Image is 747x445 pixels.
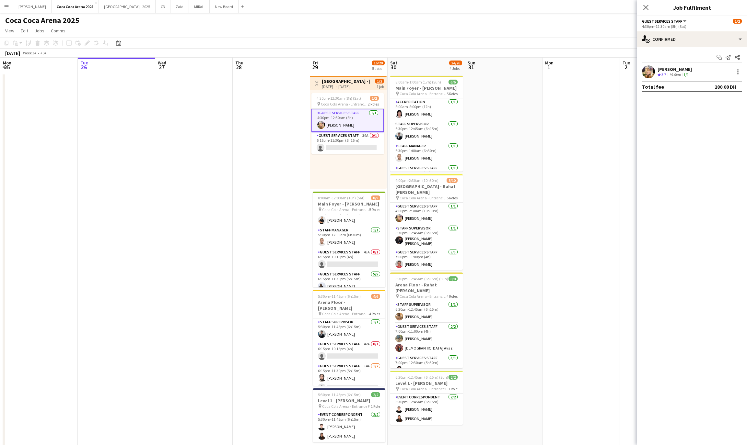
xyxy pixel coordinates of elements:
[733,19,742,24] span: 1/2
[21,28,28,34] span: Edit
[322,311,369,316] span: Coca Cola Arena - Entrance F
[371,392,380,397] span: 2/2
[467,63,475,71] span: 31
[400,294,447,299] span: Coca Cola Arena - Entrance F
[448,386,458,391] span: 1 Role
[371,294,380,299] span: 4/6
[642,19,682,24] span: Guest Services Staff
[13,0,52,13] button: [PERSON_NAME]
[313,227,385,249] app-card-role: Staff Manager1/15:30pm-12:00am (6h30m)[PERSON_NAME]
[637,31,747,47] div: Confirmed
[390,273,463,368] app-job-card: 6:30pm-12:45am (6h15m) (Sun)8/8Arena Floor - Rahat [PERSON_NAME] Coca Cola Arena - Entrance F4 Ro...
[390,380,463,386] h3: Level 1 - [PERSON_NAME]
[99,0,156,13] button: [GEOGRAPHIC_DATA] - 2025
[52,0,99,13] button: Coca Coca Arena 2025
[322,78,370,84] h3: [GEOGRAPHIC_DATA] - [PERSON_NAME]
[40,50,46,55] div: +04
[368,102,379,106] span: 2 Roles
[35,28,44,34] span: Jobs
[447,294,458,299] span: 4 Roles
[447,195,458,200] span: 5 Roles
[321,102,368,106] span: Coca Cola Arena - Entrance F
[390,76,463,172] app-job-card: 8:00am-1:00am (17h) (Sun)6/6Main Foyer - [PERSON_NAME] Coca Cola Arena - Entrance F5 RolesAccredi...
[390,282,463,294] h3: Arena Floor - Rahat [PERSON_NAME]
[210,0,239,13] button: New Board
[79,63,88,71] span: 26
[449,276,458,281] span: 8/8
[395,80,441,84] span: 8:00am-1:00am (17h) (Sun)
[390,120,463,142] app-card-role: Staff Supervisor1/16:30pm-12:45am (6h15m)[PERSON_NAME]
[449,66,462,71] div: 4 Jobs
[170,0,189,13] button: Zaid
[642,24,742,29] div: 4:30pm-12:30am (8h) (Sat)
[400,386,447,391] span: Coca Cola Arena - Entrance F
[313,201,385,207] h3: Main Foyer - [PERSON_NAME]
[449,80,458,84] span: 6/6
[658,66,692,72] div: [PERSON_NAME]
[313,192,385,287] app-job-card: 8:00am-12:00am (16h) (Sat)8/9Main Foyer - [PERSON_NAME] Coca Cola Arena - Entrance F5 Roles8:00am...
[156,0,170,13] button: C3
[313,60,318,66] span: Fri
[369,311,380,316] span: 4 Roles
[157,63,166,71] span: 27
[390,142,463,164] app-card-role: Staff Manager1/16:30pm-1:00am (6h30m)[PERSON_NAME]
[313,249,385,271] app-card-role: Guest Services Staff45A0/16:15pm-10:15pm (4h)
[21,50,38,55] span: Week 34
[158,60,166,66] span: Wed
[715,83,737,90] div: 280.00 DH
[3,27,17,35] a: View
[311,93,384,154] app-job-card: 4:30pm-12:30am (8h) (Sat)1/2 Coca Cola Arena - Entrance F2 RolesGuest Services Staff1/14:30pm-12:...
[322,404,370,409] span: Coca Cola Arena - Entrance F
[389,63,397,71] span: 30
[637,3,747,12] h3: Job Fulfilment
[313,271,385,332] app-card-role: Guest Services Staff5/56:15pm-11:30pm (5h15m)[PERSON_NAME]
[544,63,554,71] span: 1
[2,63,11,71] span: 25
[311,109,384,132] app-card-role: Guest Services Staff1/14:30pm-12:30am (8h)[PERSON_NAME]
[80,60,88,66] span: Tue
[395,375,448,380] span: 6:30pm-12:45am (6h15m) (Sun)
[390,85,463,91] h3: Main Foyer - [PERSON_NAME]
[3,60,11,66] span: Mon
[313,411,385,442] app-card-role: Event Correspondent2/25:30pm-11:45pm (6h15m)[PERSON_NAME][PERSON_NAME]
[400,195,447,200] span: Coca Cola Arena - Entrance F
[313,290,385,386] app-job-card: 5:30pm-11:45pm (6h15m)4/6Arena Floor - [PERSON_NAME] Coca Cola Arena - Entrance F4 RolesStaff Sup...
[375,79,384,83] span: 1/2
[311,132,384,154] app-card-role: Guest Services Staff39A0/16:15pm-11:30pm (5h15m)
[390,225,463,249] app-card-role: Staff Supervisor1/16:30pm-12:45am (6h15m)[PERSON_NAME] [PERSON_NAME]
[51,28,65,34] span: Comms
[318,294,361,299] span: 5:30pm-11:45pm (6h15m)
[5,16,79,25] h1: Coca Coca Arena 2025
[313,398,385,404] h3: Level 1 - [PERSON_NAME]
[313,362,385,394] app-card-role: Guest Services Staff54A1/26:15pm-11:30pm (5h15m)[PERSON_NAME]
[371,195,380,200] span: 8/9
[683,72,689,77] app-skills-label: 1/1
[48,27,68,35] a: Comms
[390,354,463,395] app-card-role: Guest Services Staff3/37:00pm-12:30am (5h30m)[PERSON_NAME]
[313,299,385,311] h3: Arena Floor - [PERSON_NAME]
[390,98,463,120] app-card-role: Accreditation1/18:00am-8:00pm (12h)[PERSON_NAME]
[447,178,458,183] span: 8/10
[661,72,666,77] span: 3.7
[623,60,630,66] span: Tue
[313,388,385,442] app-job-card: 5:30pm-11:45pm (6h15m)2/2Level 1 - [PERSON_NAME] Coca Cola Arena - Entrance F1 RoleEvent Correspo...
[395,276,448,281] span: 6:30pm-12:45am (6h15m) (Sun)
[622,63,630,71] span: 2
[447,91,458,96] span: 5 Roles
[370,96,379,101] span: 1/2
[400,91,447,96] span: Coca Cola Arena - Entrance F
[372,66,384,71] div: 5 Jobs
[390,249,463,310] app-card-role: Guest Services Staff5/57:00pm-11:00pm (4h)[PERSON_NAME][PERSON_NAME] El [PERSON_NAME]
[369,207,380,212] span: 5 Roles
[668,72,682,78] div: 15.6km
[313,340,385,362] app-card-role: Guest Services Staff42A0/16:15pm-10:15pm (4h)
[318,392,361,397] span: 5:30pm-11:45pm (6h15m)
[390,60,397,66] span: Sat
[312,63,318,71] span: 29
[395,178,447,183] span: 4:00pm-2:30am (10h30m) (Sun)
